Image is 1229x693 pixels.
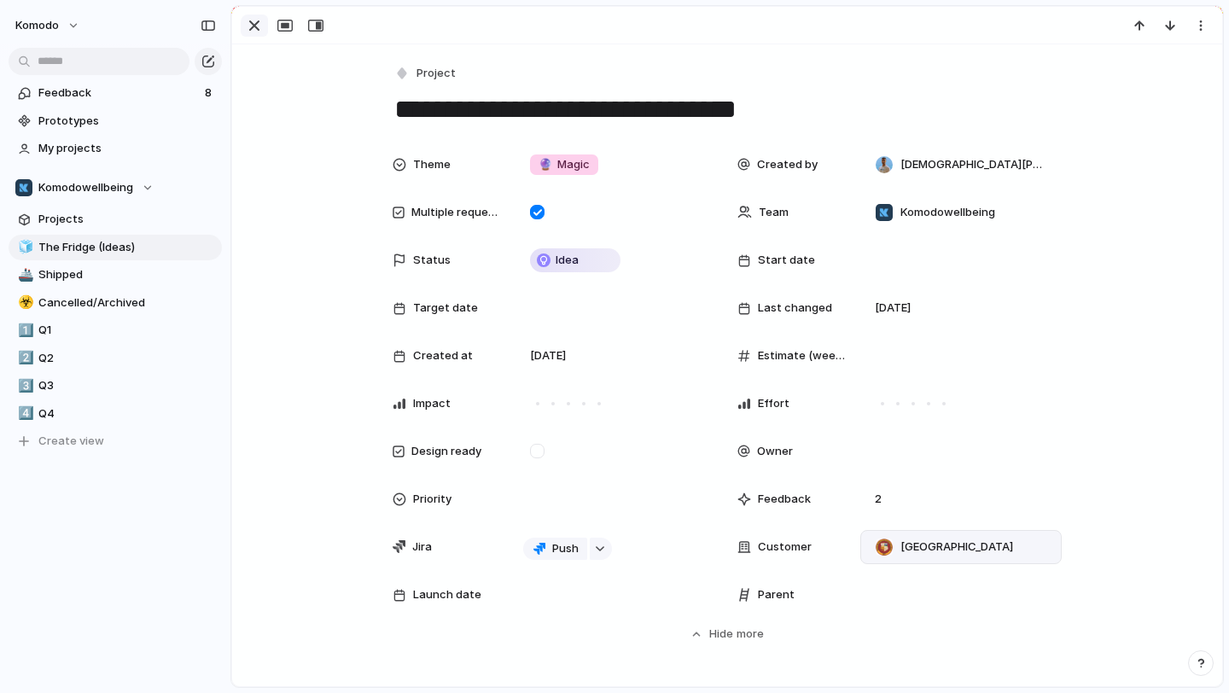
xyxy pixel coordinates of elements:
span: Q2 [38,350,216,367]
span: Komodowellbeing [900,204,995,221]
span: Start date [758,252,815,269]
span: more [737,626,764,643]
span: Komodowellbeing [38,179,133,196]
span: Impact [413,395,451,412]
div: 4️⃣ [18,404,30,423]
span: Feedback [758,491,811,508]
a: 🚢Shipped [9,262,222,288]
span: Jira [412,539,432,556]
span: Feedback [38,84,200,102]
span: [GEOGRAPHIC_DATA] [900,539,1013,556]
span: [DATE] [875,300,911,317]
a: 🧊The Fridge (Ideas) [9,235,222,260]
span: Last changed [758,300,832,317]
span: Owner [757,443,793,460]
button: 2️⃣ [15,350,32,367]
button: Komodo [8,12,89,39]
a: My projects [9,136,222,161]
span: Q3 [38,377,216,394]
span: Q4 [38,405,216,422]
div: ☣️ [18,293,30,312]
div: 3️⃣ [18,376,30,396]
span: Status [413,252,451,269]
a: Projects [9,207,222,232]
span: Theme [413,156,451,173]
span: My projects [38,140,216,157]
a: 3️⃣Q3 [9,373,222,399]
div: 🧊 [18,237,30,257]
span: Parent [758,586,795,603]
span: Effort [758,395,789,412]
span: The Fridge (Ideas) [38,239,216,256]
span: 2 [868,491,888,508]
span: Prototypes [38,113,216,130]
span: Priority [413,491,451,508]
button: Push [523,538,587,560]
a: 4️⃣Q4 [9,401,222,427]
div: 1️⃣ [18,321,30,341]
span: Customer [758,539,812,556]
span: 🔮 [539,157,552,171]
span: Q1 [38,322,216,339]
span: Estimate (weeks) [758,347,847,364]
button: Hidemore [393,619,1062,649]
a: 1️⃣Q1 [9,317,222,343]
span: Target date [413,300,478,317]
a: Feedback8 [9,80,222,106]
span: Design ready [411,443,481,460]
span: Idea [556,252,579,269]
button: 3️⃣ [15,377,32,394]
a: ☣️Cancelled/Archived [9,290,222,316]
span: Komodo [15,17,59,34]
span: Create view [38,433,104,450]
span: Shipped [38,266,216,283]
div: 🚢 [18,265,30,285]
button: Project [391,61,461,86]
a: Prototypes [9,108,222,134]
button: Komodowellbeing [9,175,222,201]
span: [DEMOGRAPHIC_DATA][PERSON_NAME] [900,156,1047,173]
button: Create view [9,428,222,454]
span: Launch date [413,586,481,603]
button: 4️⃣ [15,405,32,422]
button: ☣️ [15,294,32,312]
span: Cancelled/Archived [38,294,216,312]
span: Projects [38,211,216,228]
span: Magic [539,156,590,173]
button: 1️⃣ [15,322,32,339]
span: Created by [757,156,818,173]
span: Multiple requests? [411,204,502,221]
span: Created at [413,347,473,364]
div: 2️⃣ [18,348,30,368]
button: 🚢 [15,266,32,283]
button: 🧊 [15,239,32,256]
span: Team [759,204,789,221]
span: [DATE] [530,347,566,364]
span: 8 [205,84,215,102]
a: 2️⃣Q2 [9,346,222,371]
span: Project [416,65,456,82]
span: Push [552,540,579,557]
